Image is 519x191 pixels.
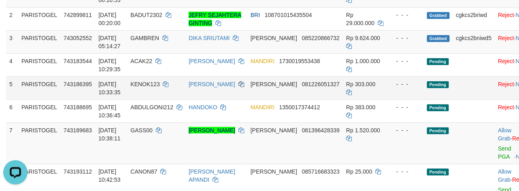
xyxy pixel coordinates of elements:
span: Copy 085220866732 to clipboard [302,35,340,41]
div: - - - [390,11,421,19]
span: [DATE] 10:42:53 [98,168,121,183]
span: MANDIRI [251,58,274,64]
a: [PERSON_NAME] APANDI [189,168,235,183]
span: [DATE] 10:33:35 [98,81,121,95]
span: KENOK123 [131,81,160,87]
span: Copy 081396428339 to clipboard [302,127,340,134]
td: cgkcs2bniwd5 [453,30,495,53]
td: PARISTOGEL [18,30,60,53]
div: - - - [390,103,421,111]
div: - - - [390,126,421,134]
td: 6 [6,100,18,123]
td: PARISTOGEL [18,7,60,30]
td: 4 [6,53,18,76]
span: [DATE] 10:29:35 [98,58,121,72]
td: PARISTOGEL [18,76,60,100]
span: [DATE] 05:14:27 [98,35,121,49]
button: Open LiveChat chat widget [3,3,28,28]
div: - - - [390,80,421,88]
div: - - - [390,34,421,42]
span: Rp 25.000 [346,168,372,175]
span: GASS00 [131,127,153,134]
span: Grabbed [427,35,450,42]
span: Copy 108701015435504 to clipboard [265,12,312,18]
span: BRI [251,12,260,18]
span: 743186395 [64,81,92,87]
td: PARISTOGEL [18,53,60,76]
td: 2 [6,7,18,30]
span: [PERSON_NAME] [251,127,297,134]
span: [DATE] 10:36:45 [98,104,121,119]
span: ACAK22 [131,58,153,64]
span: Grabbed [427,12,450,19]
a: [PERSON_NAME] [189,58,235,64]
span: Pending [427,104,449,111]
div: - - - [390,168,421,176]
span: Rp 303.000 [346,81,375,87]
span: 742899811 [64,12,92,18]
span: GAMBREN [131,35,160,41]
td: PARISTOGEL [18,100,60,123]
td: 5 [6,76,18,100]
span: Rp 1.520.000 [346,127,380,134]
span: [PERSON_NAME] [251,168,297,175]
span: 743189683 [64,127,92,134]
span: 743183544 [64,58,92,64]
span: Pending [427,58,449,65]
a: Send PGA [498,145,512,160]
span: MANDIRI [251,104,274,110]
span: Rp 383.000 [346,104,375,110]
td: cgkcs2briwd [453,7,495,30]
span: Copy 081226051327 to clipboard [302,81,340,87]
a: Allow Grab [498,127,512,142]
span: Copy 1730019553438 to clipboard [279,58,320,64]
span: Rp 9.624.000 [346,35,380,41]
span: 743193112 [64,168,92,175]
span: Copy 1350017374412 to clipboard [279,104,320,110]
a: Reject [498,12,515,18]
a: JEFRY SEJAHTERA GINTING [189,12,241,26]
div: - - - [390,57,421,65]
span: · [498,168,513,183]
span: [DATE] 10:38:11 [98,127,121,142]
a: Reject [498,104,515,110]
span: 743052552 [64,35,92,41]
a: Allow Grab [498,168,512,183]
a: DIKA SRIUTAMI [189,35,230,41]
a: HANDOKO [189,104,217,110]
span: CANON87 [131,168,157,175]
span: [PERSON_NAME] [251,35,297,41]
td: PARISTOGEL [18,123,60,164]
span: · [498,127,513,142]
td: 7 [6,123,18,164]
span: Rp 29.000.000 [346,12,374,26]
a: [PERSON_NAME] [189,127,235,134]
span: [PERSON_NAME] [251,81,297,87]
span: 743188695 [64,104,92,110]
span: BADUT2302 [131,12,163,18]
span: Pending [427,127,449,134]
a: [PERSON_NAME] [189,81,235,87]
span: Pending [427,81,449,88]
span: ABDULGONI212 [131,104,174,110]
td: 3 [6,30,18,53]
span: [DATE] 00:20:00 [98,12,121,26]
a: Reject [498,35,515,41]
span: Pending [427,169,449,176]
span: Rp 1.000.000 [346,58,380,64]
a: Reject [498,58,515,64]
a: Reject [498,81,515,87]
span: Copy 085716683323 to clipboard [302,168,340,175]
